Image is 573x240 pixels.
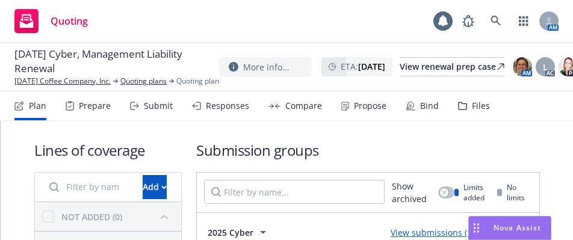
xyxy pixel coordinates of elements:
span: Quoting [51,16,88,26]
input: Filter by name... [204,180,385,204]
span: More info... [243,61,290,73]
a: Quoting plans [120,76,167,87]
span: ETA : [341,60,385,73]
button: NOT ADDED (0) [61,207,174,226]
button: Nova Assist [468,216,551,240]
div: Drag to move [469,217,484,239]
div: NOT ADDED (0) [61,211,122,223]
a: Report a Bug [456,9,480,33]
span: [DATE] Cyber, Management Liability Renewal [14,47,209,76]
img: photo [513,57,532,76]
div: Prepare [79,101,111,111]
div: View renewal prep case [400,58,504,76]
div: No limits [497,182,527,203]
div: Propose [354,101,386,111]
span: Show archived [392,180,433,205]
h1: Lines of coverage [34,140,182,160]
a: View renewal prep case [400,57,504,76]
div: Bind [420,101,439,111]
a: Quoting [10,4,93,38]
span: Quoting plan [176,76,219,87]
a: [DATE] Coffee Company, Inc. [14,76,111,87]
div: Add [143,176,167,198]
div: Files [472,101,490,111]
div: Responses [206,101,249,111]
a: Search [484,9,508,33]
div: Plan [29,101,46,111]
button: More info... [219,57,312,77]
div: Limits added [454,182,488,203]
a: Switch app [512,9,536,33]
div: Compare [285,101,322,111]
div: Submit [144,101,173,111]
span: L [543,61,548,73]
h1: Submission groups [196,140,540,160]
a: View submissions (1) [391,227,474,238]
span: 2025 Cyber [208,226,253,239]
span: Nova Assist [494,223,541,233]
strong: [DATE] [358,61,385,72]
input: Filter by name... [42,175,135,199]
button: Add [143,175,167,199]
